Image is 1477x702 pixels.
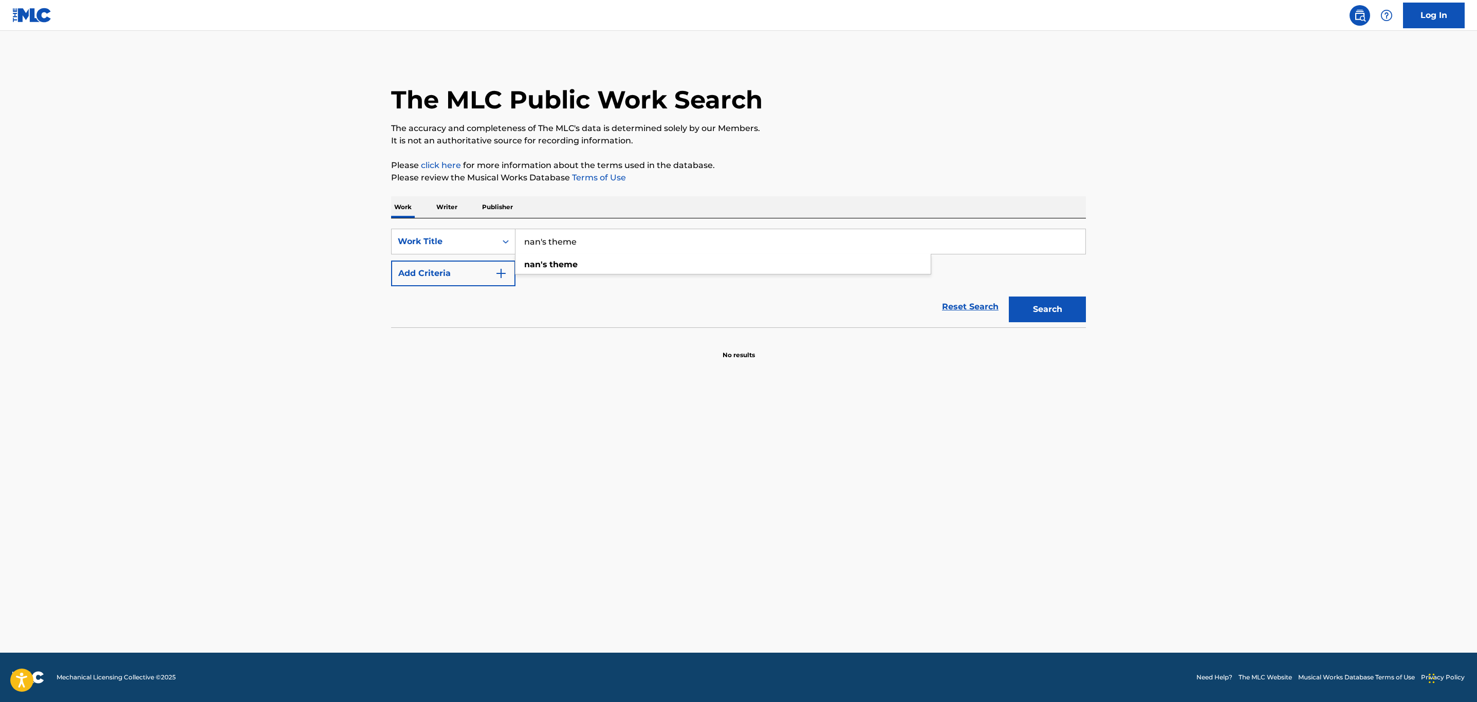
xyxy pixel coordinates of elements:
[421,160,461,170] a: click here
[391,84,763,115] h1: The MLC Public Work Search
[1009,297,1086,322] button: Search
[12,8,52,23] img: MLC Logo
[1354,9,1366,22] img: search
[57,673,176,682] span: Mechanical Licensing Collective © 2025
[12,671,44,683] img: logo
[549,260,578,269] strong: theme
[495,267,507,280] img: 9d2ae6d4665cec9f34b9.svg
[1298,673,1415,682] a: Musical Works Database Terms of Use
[524,260,547,269] strong: nan's
[1380,9,1393,22] img: help
[723,338,755,360] p: No results
[391,261,515,286] button: Add Criteria
[1421,673,1465,682] a: Privacy Policy
[433,196,460,218] p: Writer
[391,196,415,218] p: Work
[391,172,1086,184] p: Please review the Musical Works Database
[1196,673,1232,682] a: Need Help?
[391,122,1086,135] p: The accuracy and completeness of The MLC's data is determined solely by our Members.
[398,235,490,248] div: Work Title
[937,295,1004,318] a: Reset Search
[1429,663,1435,694] div: Drag
[479,196,516,218] p: Publisher
[1350,5,1370,26] a: Public Search
[391,159,1086,172] p: Please for more information about the terms used in the database.
[1403,3,1465,28] a: Log In
[391,229,1086,327] form: Search Form
[570,173,626,182] a: Terms of Use
[1239,673,1292,682] a: The MLC Website
[391,135,1086,147] p: It is not an authoritative source for recording information.
[1426,653,1477,702] iframe: Chat Widget
[1376,5,1397,26] div: Help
